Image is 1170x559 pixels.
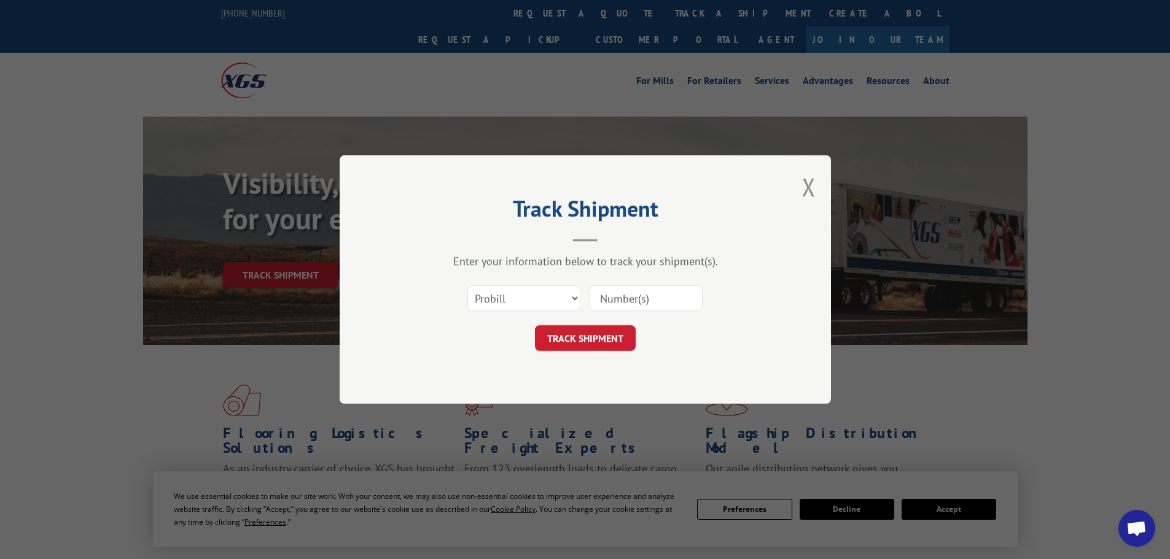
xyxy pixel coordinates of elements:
div: Enter your information below to track your shipment(s). [401,254,770,268]
button: Close modal [802,171,816,203]
h2: Track Shipment [401,200,770,223]
input: Number(s) [590,285,703,311]
button: TRACK SHIPMENT [535,325,636,351]
div: Open chat [1118,510,1155,547]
